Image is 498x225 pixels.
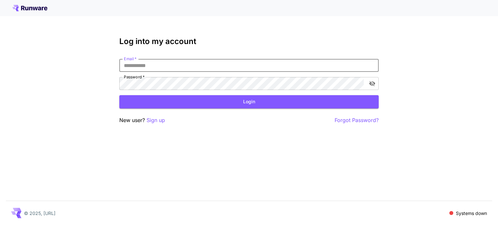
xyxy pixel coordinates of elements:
[119,37,379,46] h3: Log into my account
[24,210,55,217] p: © 2025, [URL]
[119,116,165,124] p: New user?
[456,210,487,217] p: Systems down
[119,95,379,108] button: Login
[124,74,145,80] label: Password
[147,116,165,124] button: Sign up
[366,78,378,89] button: toggle password visibility
[335,116,379,124] button: Forgot Password?
[124,56,136,62] label: Email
